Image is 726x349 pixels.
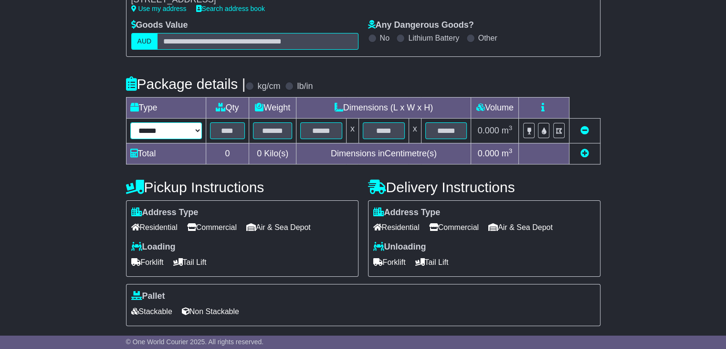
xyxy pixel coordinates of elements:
label: Loading [131,242,176,252]
label: Pallet [131,291,165,302]
td: Kilo(s) [249,143,296,164]
td: Qty [206,97,249,118]
label: AUD [131,33,158,50]
td: 0 [206,143,249,164]
td: x [409,118,421,143]
label: Lithium Battery [408,33,459,43]
td: Dimensions in Centimetre(s) [296,143,471,164]
span: Residential [373,220,420,235]
span: Stackable [131,304,172,319]
sup: 3 [509,124,513,131]
label: Address Type [373,207,441,218]
span: Commercial [187,220,237,235]
a: Use my address [131,5,187,12]
span: Tail Lift [415,255,449,270]
label: No [380,33,389,43]
label: kg/cm [257,81,280,92]
span: m [502,126,513,135]
td: Weight [249,97,296,118]
h4: Pickup Instructions [126,179,358,195]
a: Remove this item [580,126,589,135]
label: Address Type [131,207,199,218]
td: Volume [471,97,519,118]
td: Total [126,143,206,164]
sup: 3 [509,147,513,154]
label: Goods Value [131,20,188,31]
td: Type [126,97,206,118]
span: 0.000 [478,149,499,158]
span: © One World Courier 2025. All rights reserved. [126,338,264,346]
td: x [346,118,358,143]
label: lb/in [297,81,313,92]
span: Non Stackable [182,304,239,319]
a: Add new item [580,149,589,158]
span: Forklift [131,255,164,270]
span: Air & Sea Depot [488,220,553,235]
span: 0 [257,149,262,158]
h4: Package details | [126,76,246,92]
span: Commercial [429,220,479,235]
span: m [502,149,513,158]
td: Dimensions (L x W x H) [296,97,471,118]
span: Residential [131,220,178,235]
a: Search address book [196,5,265,12]
span: Forklift [373,255,406,270]
span: 0.000 [478,126,499,135]
span: Air & Sea Depot [246,220,311,235]
span: Tail Lift [173,255,207,270]
h4: Delivery Instructions [368,179,600,195]
label: Unloading [373,242,426,252]
label: Other [478,33,497,43]
label: Any Dangerous Goods? [368,20,474,31]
